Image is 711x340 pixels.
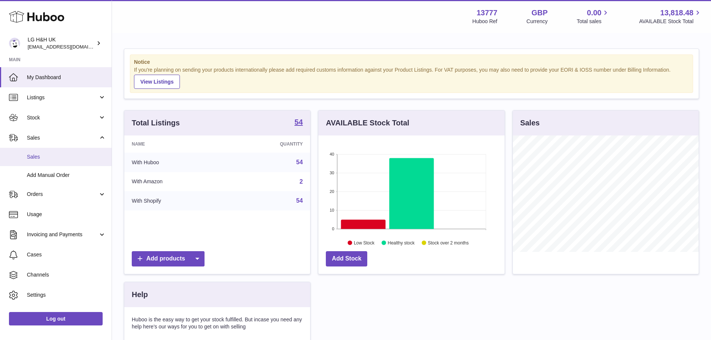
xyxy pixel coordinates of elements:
[27,291,106,299] span: Settings
[134,66,689,89] div: If you're planning on sending your products internationally please add required customs informati...
[473,18,498,25] div: Huboo Ref
[28,44,110,50] span: [EMAIL_ADDRESS][DOMAIN_NAME]
[27,134,98,141] span: Sales
[296,197,303,204] a: 54
[124,191,226,210] td: With Shopify
[577,8,610,25] a: 0.00 Total sales
[27,191,98,198] span: Orders
[660,8,693,18] span: 13,818.48
[330,152,334,156] text: 40
[124,172,226,191] td: With Amazon
[124,135,226,153] th: Name
[330,208,334,212] text: 10
[27,251,106,258] span: Cases
[527,18,548,25] div: Currency
[326,118,409,128] h3: AVAILABLE Stock Total
[520,118,540,128] h3: Sales
[388,240,415,245] text: Healthy stock
[28,36,95,50] div: LG H&H UK
[27,74,106,81] span: My Dashboard
[27,211,106,218] span: Usage
[639,18,702,25] span: AVAILABLE Stock Total
[124,153,226,172] td: With Huboo
[27,114,98,121] span: Stock
[477,8,498,18] strong: 13777
[577,18,610,25] span: Total sales
[299,178,303,185] a: 2
[326,251,367,266] a: Add Stock
[294,118,303,127] a: 54
[9,38,20,49] img: veechen@lghnh.co.uk
[330,171,334,175] text: 30
[639,8,702,25] a: 13,818.48 AVAILABLE Stock Total
[294,118,303,126] strong: 54
[27,271,106,278] span: Channels
[332,227,334,231] text: 0
[27,172,106,179] span: Add Manual Order
[134,75,180,89] a: View Listings
[354,240,375,245] text: Low Stock
[132,251,205,266] a: Add products
[296,159,303,165] a: 54
[330,189,334,194] text: 20
[132,316,303,330] p: Huboo is the easy way to get your stock fulfilled. But incase you need any help here's our ways f...
[27,94,98,101] span: Listings
[132,290,148,300] h3: Help
[531,8,548,18] strong: GBP
[9,312,103,325] a: Log out
[428,240,469,245] text: Stock over 2 months
[587,8,602,18] span: 0.00
[132,118,180,128] h3: Total Listings
[226,135,311,153] th: Quantity
[27,231,98,238] span: Invoicing and Payments
[27,153,106,160] span: Sales
[134,59,689,66] strong: Notice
